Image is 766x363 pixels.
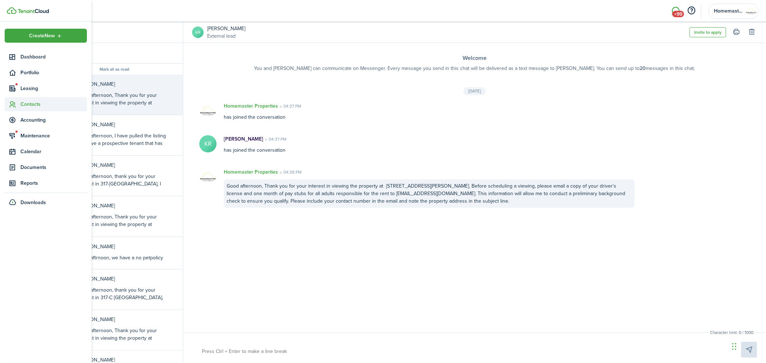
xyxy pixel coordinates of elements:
[18,9,49,13] img: TenantCloud
[192,27,204,38] a: KR
[647,286,766,363] iframe: Chat Widget
[224,102,278,110] p: Homemaster Properties
[198,54,752,63] h3: Welcome
[20,164,87,171] span: Documents
[77,286,167,309] div: Good afternoon, thank you for your interest in 317-C [GEOGRAPHIC_DATA], but this property just re...
[640,65,646,72] b: 20
[20,116,87,124] span: Accounting
[199,135,217,152] avatar-text: KR
[747,27,757,37] button: Delete
[20,100,87,108] span: Contacts
[217,135,642,154] div: has joined the conversation
[199,102,217,119] img: Homemaster Properties
[77,243,163,250] p: Gerrell Jewel
[263,136,287,142] time: 04:37 PM
[77,173,167,240] div: Good afternoon, thank you for your interest in 317-[GEOGRAPHIC_DATA], I have a viewing scheduled ...
[224,179,635,208] div: Good afternoon, Thank you for your interest in viewing the property at ​[STREET_ADDRESS][PERSON_N...
[5,29,87,43] button: Open menu
[77,91,167,189] div: Good afternoon, Thank you for your interest in viewing the property at ​[STREET_ADDRESS][PERSON_N...
[20,179,87,187] span: Reports
[463,87,486,95] div: [DATE]
[732,27,742,37] button: Print
[77,213,167,311] div: Good afternoon, Thank you for your interest in viewing the property at [STREET_ADDRESS][PERSON_NA...
[77,121,167,128] p: Jayson lynn
[77,161,167,169] p: Zion Williams
[224,135,263,143] p: [PERSON_NAME]
[20,132,87,140] span: Maintenance
[207,25,245,32] a: [PERSON_NAME]
[217,102,642,121] div: has joined the conversation
[686,5,698,17] button: Open resource center
[20,69,87,76] span: Portfolio
[198,65,752,72] p: You and [PERSON_NAME] can communicate on Messenger. Every message you send in this chat will be d...
[5,176,87,190] a: Reports
[20,85,87,92] span: Leasing
[278,169,302,175] time: 04:38 PM
[77,316,167,323] p: Aaron Hedgecock
[77,132,167,170] div: Good afternoon, I have pulled the listing as i have a prospective tenant that has been approved a...
[20,53,87,61] span: Dashboard
[20,148,87,155] span: Calendar
[5,50,87,64] a: Dashboard
[77,202,167,209] p: Linda Wise
[46,22,183,43] input: search
[207,32,245,40] a: External lead
[224,168,278,176] p: Homemaster Properties
[7,7,17,14] img: TenantCloud
[278,103,301,109] time: 04:37 PM
[732,336,737,357] div: Drag
[746,5,757,17] img: Homemaster Properties
[100,67,130,72] button: Mark all as read
[199,168,217,185] img: Homemaster Properties
[20,199,46,206] span: Downloads
[714,9,743,14] span: Homemaster Properties
[77,275,167,283] p: Jade Howell
[77,80,167,88] p: Kristin Renae Bettes
[77,254,163,261] div: Good aftrnoon, we have a no petpolicy
[690,27,726,37] button: Invite to apply
[29,33,55,38] span: Create New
